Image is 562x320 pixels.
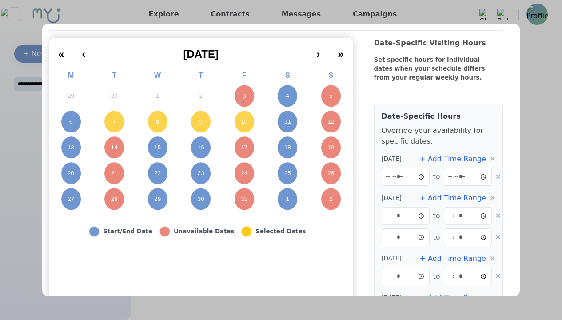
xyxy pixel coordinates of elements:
[156,92,159,100] abbr: October 1, 2025
[382,111,496,122] h4: Date-Specific Hours
[286,92,289,100] abbr: October 4, 2025
[69,118,72,126] abbr: October 6, 2025
[112,118,116,126] abbr: October 7, 2025
[199,118,202,126] abbr: October 9, 2025
[328,72,333,79] abbr: Sunday
[136,186,179,212] button: October 29, 2025
[286,195,289,203] abbr: November 1, 2025
[49,186,93,212] button: October 27, 2025
[374,56,490,93] div: Set specific hours for individual dates when your schedule differs from your regular weekly hours.
[136,83,179,109] button: October 1, 2025
[490,292,495,303] button: ✕
[154,144,161,152] abbr: October 15, 2025
[495,232,501,243] button: ✕
[266,109,309,135] button: October 11, 2025
[94,41,307,61] button: [DATE]
[382,125,496,147] p: Override your availability for specific dates.
[419,154,486,164] button: + Add Time Range
[419,193,486,204] button: + Add Time Range
[68,92,74,100] abbr: September 29, 2025
[68,144,74,152] abbr: October 13, 2025
[92,160,136,186] button: October 21, 2025
[266,135,309,160] button: October 18, 2025
[199,72,203,79] abbr: Thursday
[92,109,136,135] button: October 7, 2025
[309,109,353,135] button: October 12, 2025
[419,292,486,303] button: + Add Time Range
[103,227,152,236] div: Start/End Date
[490,253,495,264] button: ✕
[307,41,329,61] button: ›
[241,195,247,203] abbr: October 31, 2025
[433,172,440,182] span: to
[111,92,118,100] abbr: September 30, 2025
[111,195,118,203] abbr: October 28, 2025
[433,232,440,243] span: to
[183,48,219,60] span: [DATE]
[242,72,247,79] abbr: Friday
[284,118,291,126] abbr: October 11, 2025
[266,186,309,212] button: November 1, 2025
[495,172,501,182] button: ✕
[433,211,440,221] span: to
[241,118,247,126] abbr: October 10, 2025
[329,92,332,100] abbr: October 5, 2025
[309,83,353,109] button: October 5, 2025
[309,135,353,160] button: October 19, 2025
[136,109,179,135] button: October 8, 2025
[266,83,309,109] button: October 4, 2025
[243,92,246,100] abbr: October 3, 2025
[433,271,440,282] span: to
[495,271,501,282] button: ✕
[309,160,353,186] button: October 26, 2025
[199,92,202,100] abbr: October 2, 2025
[154,195,161,203] abbr: October 29, 2025
[49,41,73,61] button: «
[490,154,495,164] button: ✕
[49,109,93,135] button: October 6, 2025
[241,144,247,152] abbr: October 17, 2025
[179,109,223,135] button: October 9, 2025
[223,160,266,186] button: October 24, 2025
[68,72,74,79] abbr: Monday
[223,83,266,109] button: October 3, 2025
[329,41,352,61] button: »
[285,72,290,79] abbr: Saturday
[112,72,116,79] abbr: Tuesday
[179,135,223,160] button: October 16, 2025
[382,155,402,164] span: [DATE]
[174,227,234,236] div: Unavailable Dates
[223,109,266,135] button: October 10, 2025
[284,144,291,152] abbr: October 18, 2025
[495,211,501,221] button: ✕
[156,118,159,126] abbr: October 8, 2025
[382,194,402,203] span: [DATE]
[198,195,204,203] abbr: October 30, 2025
[92,83,136,109] button: September 30, 2025
[374,38,503,56] div: Date-Specific Visiting Hours
[327,144,334,152] abbr: October 19, 2025
[136,160,179,186] button: October 22, 2025
[111,144,118,152] abbr: October 14, 2025
[419,253,486,264] button: + Add Time Range
[382,293,402,302] span: [DATE]
[382,254,402,263] span: [DATE]
[309,186,353,212] button: November 2, 2025
[223,135,266,160] button: October 17, 2025
[154,169,161,177] abbr: October 22, 2025
[92,186,136,212] button: October 28, 2025
[49,135,93,160] button: October 13, 2025
[329,195,332,203] abbr: November 2, 2025
[327,169,334,177] abbr: October 26, 2025
[255,227,306,236] div: Selected Dates
[49,83,93,109] button: September 29, 2025
[179,83,223,109] button: October 2, 2025
[68,195,74,203] abbr: October 27, 2025
[179,186,223,212] button: October 30, 2025
[266,160,309,186] button: October 25, 2025
[284,169,291,177] abbr: October 25, 2025
[68,169,74,177] abbr: October 20, 2025
[327,118,334,126] abbr: October 12, 2025
[241,169,247,177] abbr: October 24, 2025
[111,169,118,177] abbr: October 21, 2025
